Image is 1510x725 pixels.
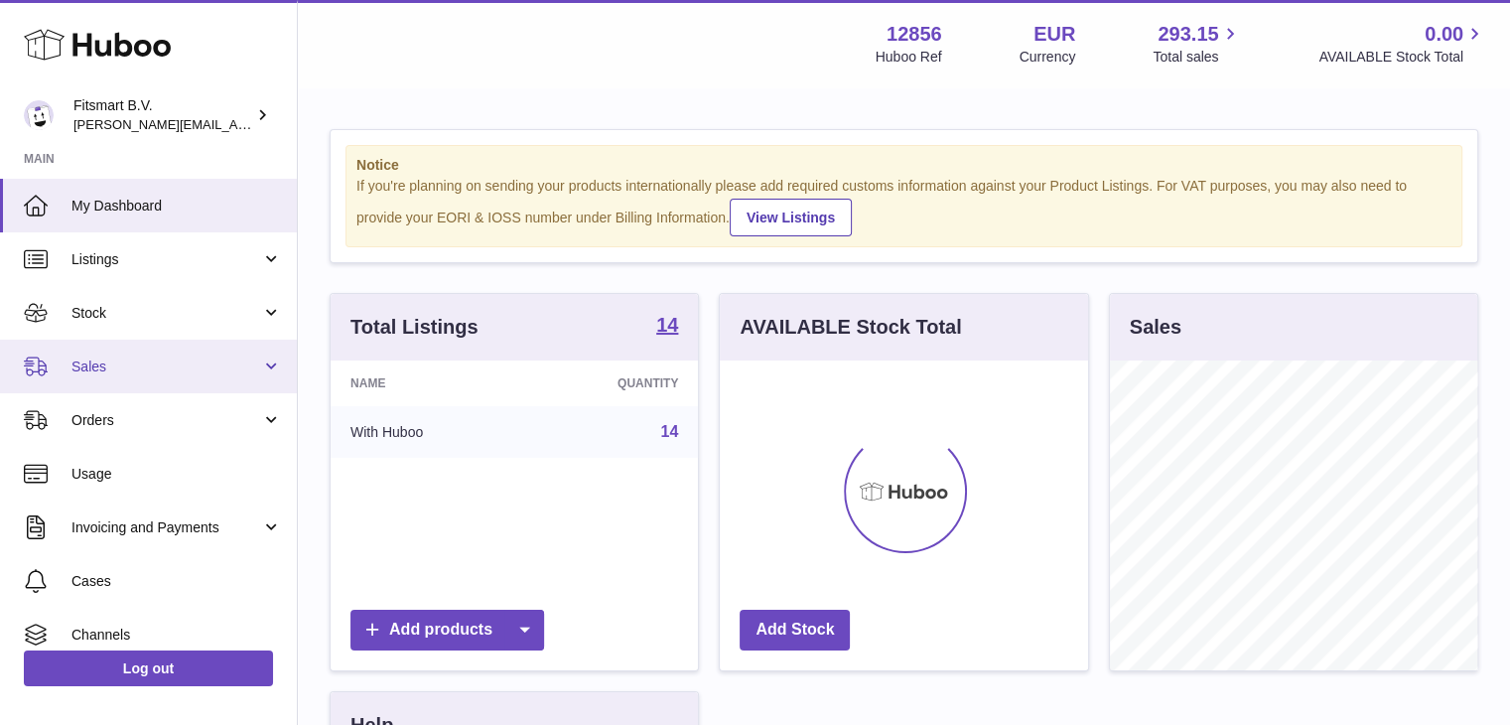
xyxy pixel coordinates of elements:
[1425,21,1463,48] span: 0.00
[71,465,282,484] span: Usage
[887,21,942,48] strong: 12856
[1318,21,1486,67] a: 0.00 AVAILABLE Stock Total
[1158,21,1218,48] span: 293.15
[524,361,698,406] th: Quantity
[73,96,252,134] div: Fitsmart B.V.
[350,314,479,341] h3: Total Listings
[356,156,1451,175] strong: Notice
[1153,48,1241,67] span: Total sales
[730,199,852,236] a: View Listings
[356,177,1451,236] div: If you're planning on sending your products internationally please add required customs informati...
[1318,48,1486,67] span: AVAILABLE Stock Total
[24,100,54,130] img: jonathan@leaderoo.com
[71,572,282,591] span: Cases
[24,651,273,686] a: Log out
[331,361,524,406] th: Name
[656,315,678,335] strong: 14
[1020,48,1076,67] div: Currency
[71,358,261,376] span: Sales
[71,304,261,323] span: Stock
[73,116,398,132] span: [PERSON_NAME][EMAIL_ADDRESS][DOMAIN_NAME]
[1033,21,1075,48] strong: EUR
[1153,21,1241,67] a: 293.15 Total sales
[71,250,261,269] span: Listings
[71,626,282,645] span: Channels
[331,406,524,458] td: With Huboo
[71,197,282,216] span: My Dashboard
[71,518,261,537] span: Invoicing and Payments
[661,423,679,440] a: 14
[740,314,961,341] h3: AVAILABLE Stock Total
[71,411,261,430] span: Orders
[656,315,678,339] a: 14
[740,610,850,651] a: Add Stock
[350,610,544,651] a: Add products
[1130,314,1181,341] h3: Sales
[876,48,942,67] div: Huboo Ref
